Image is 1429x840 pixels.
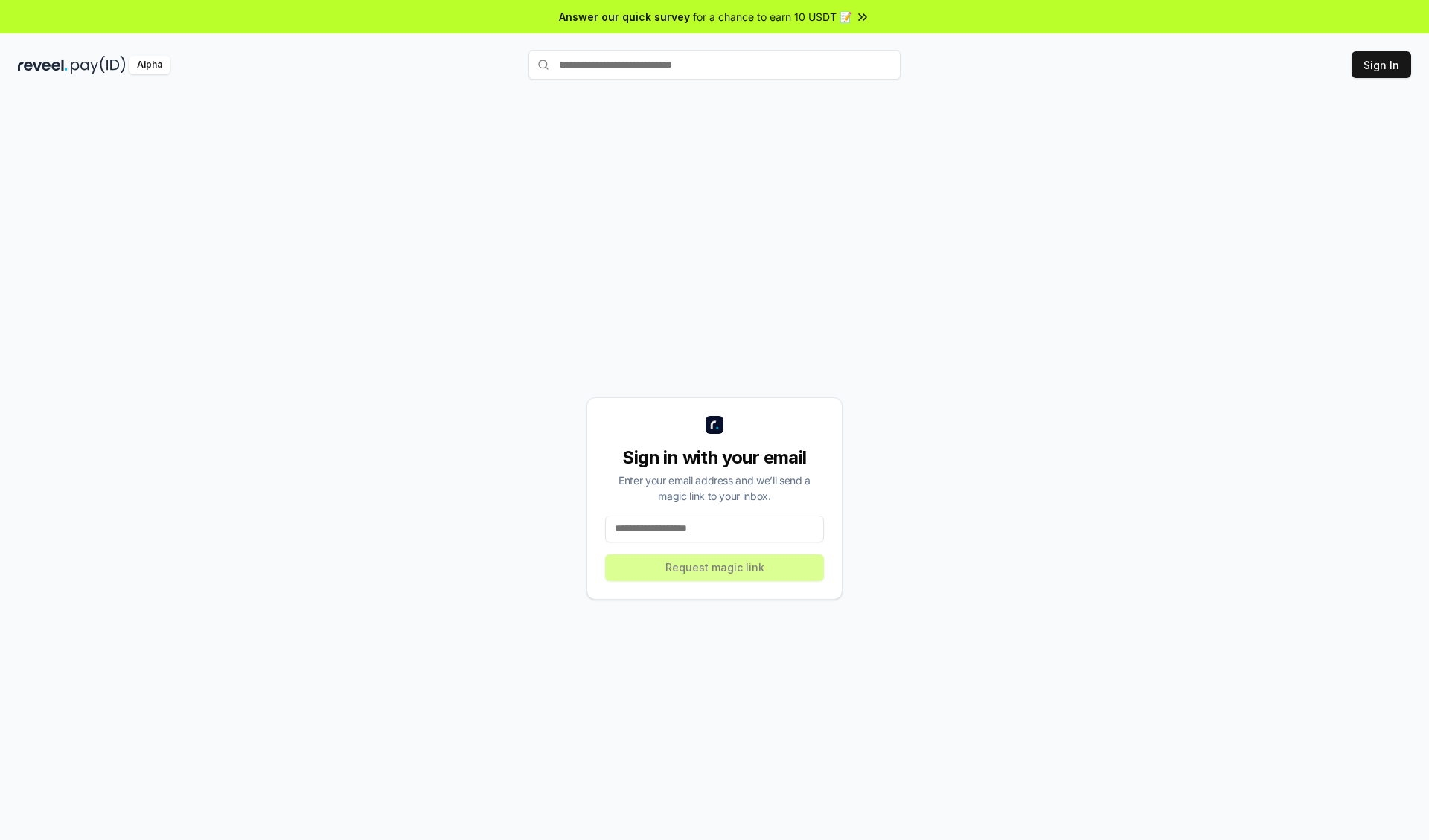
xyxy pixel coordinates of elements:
img: reveel_dark [18,56,68,74]
img: pay_id [71,56,126,74]
span: for a chance to earn 10 USDT 📝 [693,9,852,25]
div: Alpha [129,56,170,74]
span: Answer our quick survey [559,9,690,25]
img: logo_small [706,416,723,434]
button: Sign In [1352,51,1411,78]
div: Sign in with your email [605,446,824,469]
div: Enter your email address and we’ll send a magic link to your inbox. [605,472,824,504]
